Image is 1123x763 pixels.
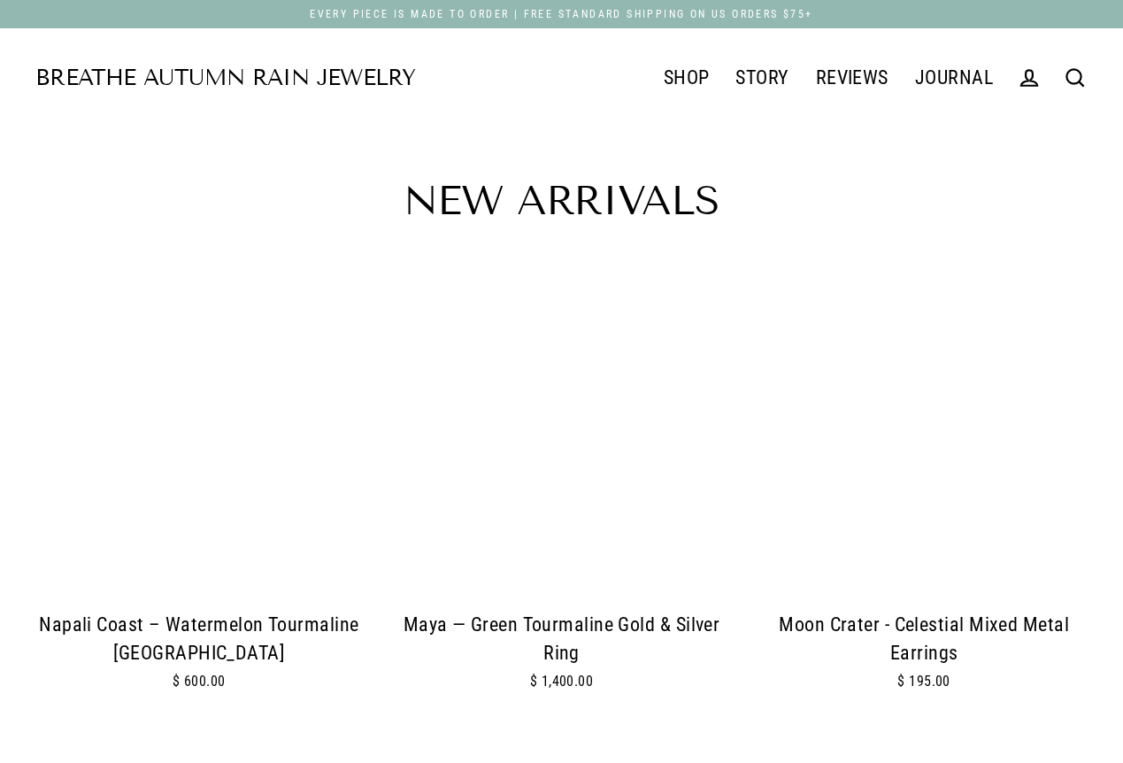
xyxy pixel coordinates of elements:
h1: New Arrivals [35,181,1088,221]
a: STORY [722,56,802,100]
a: One-of-a-kind green tourmaline gold and silver ring – Maya design by Breathe Autumn Rain Maya — G... [398,274,726,724]
span: $ 195.00 [897,673,950,690]
a: Breathe Autumn Rain Jewelry [35,67,415,89]
a: Moon Crater - Celestial Mixed Metal Earrings$ 195.00 [760,274,1088,724]
div: Napali Coast – Watermelon Tourmaline [GEOGRAPHIC_DATA] [35,611,363,669]
a: SHOP [650,56,723,100]
a: REVIEWS [803,56,902,100]
div: Primary [415,55,1006,101]
span: $ 600.00 [173,673,226,690]
a: One-of-a-kind watermelon tourmaline silver ring with white topaz accent – Napali Coast by Breathe... [35,274,363,724]
span: $ 1,400.00 [530,673,594,690]
a: JOURNAL [902,56,1006,100]
div: Maya — Green Tourmaline Gold & Silver Ring [398,611,726,669]
div: Moon Crater - Celestial Mixed Metal Earrings [760,611,1088,669]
